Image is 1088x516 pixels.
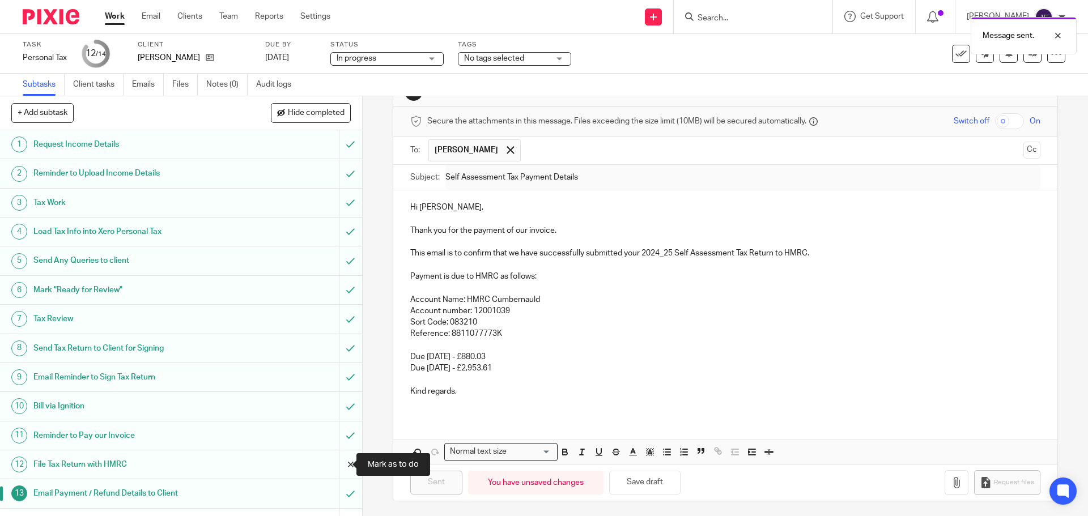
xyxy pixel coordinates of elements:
a: Notes (0) [206,74,248,96]
a: Work [105,11,125,22]
p: Account Name: HMRC Cumbernauld [410,294,1040,305]
label: Client [138,40,251,49]
a: Client tasks [73,74,124,96]
div: 2 [11,166,27,182]
div: 4 [11,224,27,240]
h1: Email Reminder to Sign Tax Return [33,369,229,386]
h1: Email Payment / Refund Details to Client [33,485,229,502]
p: Thank you for the payment of our invoice. [410,225,1040,236]
a: Emails [132,74,164,96]
p: Kind regards, [410,386,1040,397]
a: Reports [255,11,283,22]
div: 13 [11,485,27,501]
a: Email [142,11,160,22]
p: Reference: 8811077773K [410,328,1040,339]
div: 10 [11,398,27,414]
div: 9 [11,369,27,385]
span: [DATE] [265,54,289,62]
label: Tags [458,40,571,49]
h1: Send Any Queries to client [33,252,229,269]
input: Sent [410,471,462,495]
span: On [1030,116,1040,127]
input: Search for option [510,446,551,458]
div: 5 [11,253,27,269]
div: 7 [11,311,27,327]
h1: Bill via Ignition [33,398,229,415]
label: Task [23,40,68,49]
span: Secure the attachments in this message. Files exceeding the size limit (10MB) will be secured aut... [427,116,806,127]
p: [PERSON_NAME] [138,52,200,63]
span: Switch off [954,116,989,127]
div: Search for option [444,443,558,460]
h1: Reminder to Upload Income Details [33,165,229,182]
p: This email is to confirm that we have successfully submitted your 2024_25 Self Assessment Tax Ret... [410,248,1040,259]
p: Sort Code: 083210 [410,317,1040,328]
span: Hide completed [288,109,345,118]
small: /14 [96,51,106,57]
div: You have unsaved changes [468,471,603,495]
label: To: [410,144,423,156]
button: Cc [1023,142,1040,159]
span: In progress [337,54,376,62]
div: 12 [11,457,27,472]
h1: Reminder to Pay our Invoice [33,427,229,444]
span: No tags selected [464,54,524,62]
button: Save draft [609,471,681,495]
label: Due by [265,40,316,49]
h1: Mark "Ready for Review" [33,282,229,298]
button: Request files [974,470,1040,496]
p: Payment is due to HMRC as follows: [410,271,1040,282]
p: Account number: 12001039 [410,305,1040,317]
label: Status [330,40,444,49]
h1: File Tax Return with HMRC [33,456,229,473]
a: Team [219,11,238,22]
div: 1 [11,137,27,152]
p: Due [DATE] - £880.03 [410,351,1040,363]
a: Subtasks [23,74,65,96]
p: Hi [PERSON_NAME], [410,202,1040,213]
button: + Add subtask [11,103,74,122]
div: Personal Tax [23,52,68,63]
img: Pixie [23,9,79,24]
div: 8 [11,340,27,356]
a: Files [172,74,198,96]
h1: Tax Work [33,194,229,211]
span: Normal text size [447,446,509,458]
h1: Tax Review [33,310,229,327]
span: Request files [994,478,1034,487]
div: 3 [11,195,27,211]
a: Settings [300,11,330,22]
a: Clients [177,11,202,22]
h1: Send Tax Return to Client for Signing [33,340,229,357]
h1: Load Tax Info into Xero Personal Tax [33,223,229,240]
a: Audit logs [256,74,300,96]
p: Due [DATE] - £2,953.61 [410,363,1040,374]
button: Hide completed [271,103,351,122]
p: Message sent. [983,30,1034,41]
h1: Request Income Details [33,136,229,153]
div: 12 [86,47,106,60]
span: [PERSON_NAME] [435,144,498,156]
label: Subject: [410,172,440,183]
img: svg%3E [1035,8,1053,26]
div: 6 [11,282,27,298]
div: 11 [11,428,27,443]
